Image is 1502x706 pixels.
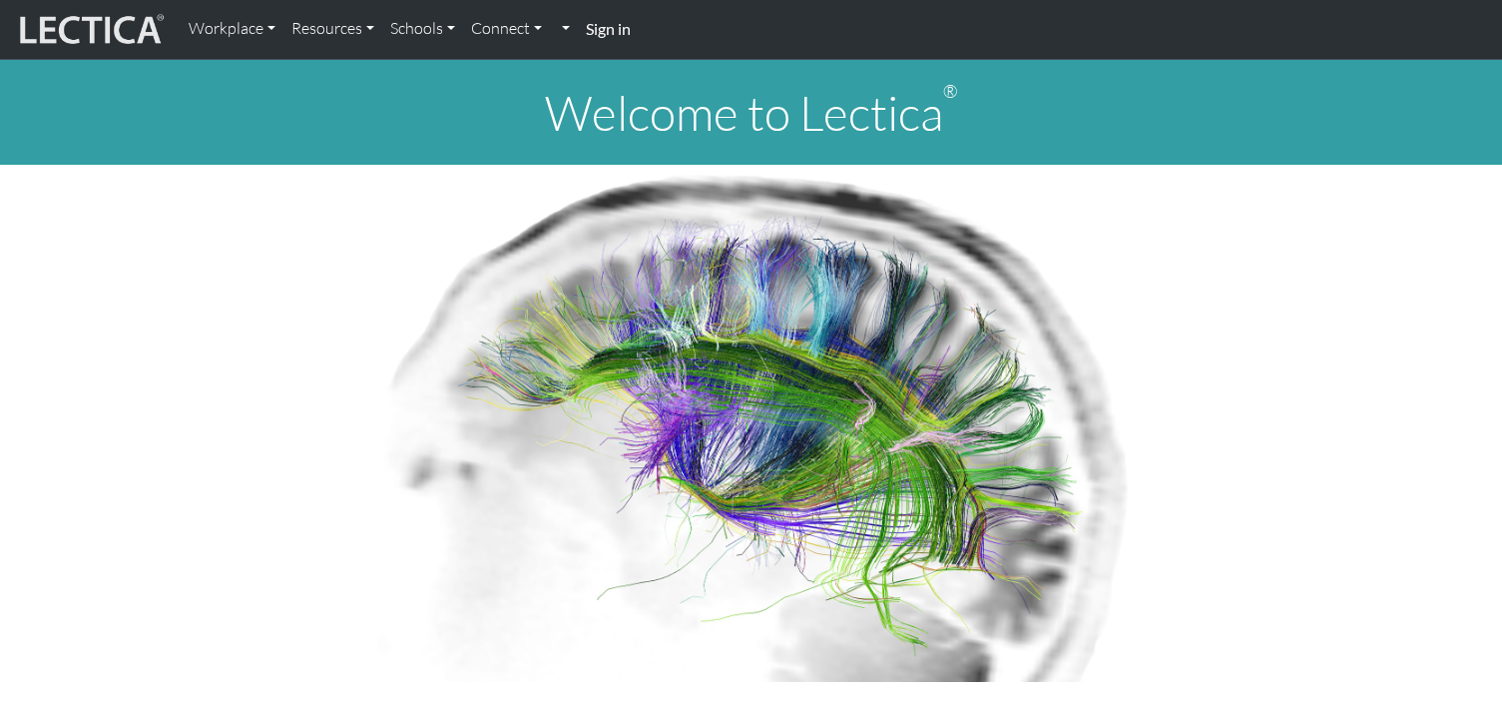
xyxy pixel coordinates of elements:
a: Connect [463,8,550,50]
strong: Sign in [586,19,631,38]
a: Resources [283,8,382,50]
img: lecticalive [15,11,165,49]
img: Human Connectome Project Image [363,165,1140,682]
a: Schools [382,8,463,50]
sup: ® [943,80,958,102]
a: Workplace [181,8,283,50]
a: Sign in [578,8,639,51]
